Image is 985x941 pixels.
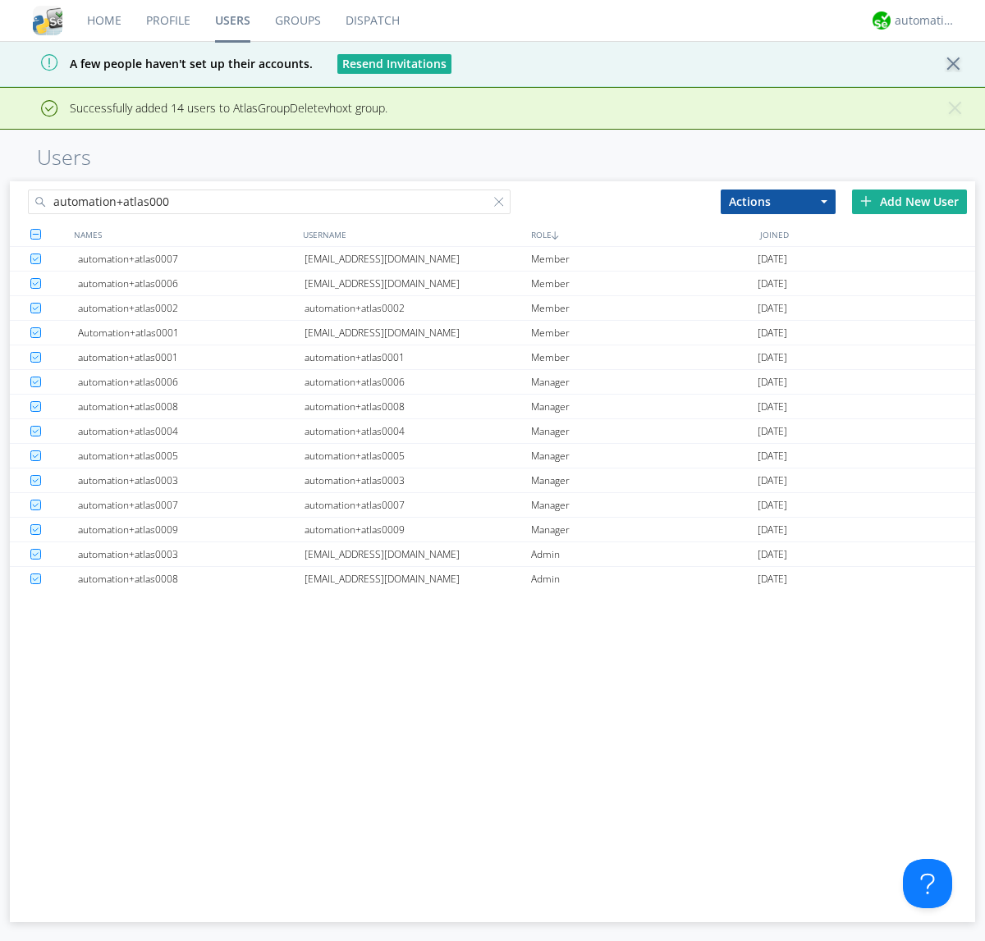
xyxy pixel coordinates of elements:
[531,493,758,517] div: Manager
[78,345,305,369] div: automation+atlas0001
[10,419,975,444] a: automation+atlas0004automation+atlas0004Manager[DATE]
[758,419,787,444] span: [DATE]
[28,190,511,214] input: Search users
[10,493,975,518] a: automation+atlas0007automation+atlas0007Manager[DATE]
[78,493,305,517] div: automation+atlas0007
[10,370,975,395] a: automation+atlas0006automation+atlas0006Manager[DATE]
[758,321,787,345] span: [DATE]
[531,395,758,418] div: Manager
[531,345,758,369] div: Member
[78,272,305,295] div: automation+atlas0006
[305,247,531,271] div: [EMAIL_ADDRESS][DOMAIN_NAME]
[758,444,787,468] span: [DATE]
[305,345,531,369] div: automation+atlas0001
[78,296,305,320] div: automation+atlas0002
[10,518,975,542] a: automation+atlas0009automation+atlas0009Manager[DATE]
[305,542,531,566] div: [EMAIL_ADDRESS][DOMAIN_NAME]
[78,567,305,592] div: automation+atlas0008
[531,419,758,443] div: Manager
[531,468,758,492] div: Manager
[10,542,975,567] a: automation+atlas0003[EMAIL_ADDRESS][DOMAIN_NAME]Admin[DATE]
[78,370,305,394] div: automation+atlas0006
[860,195,872,207] img: plus.svg
[531,247,758,271] div: Member
[10,395,975,419] a: automation+atlas0008automation+atlas0008Manager[DATE]
[852,190,967,214] div: Add New User
[531,370,758,394] div: Manager
[10,272,975,296] a: automation+atlas0006[EMAIL_ADDRESS][DOMAIN_NAME]Member[DATE]
[305,567,531,592] div: [EMAIL_ADDRESS][DOMAIN_NAME]
[70,222,299,246] div: NAMES
[78,542,305,566] div: automation+atlas0003
[305,272,531,295] div: [EMAIL_ADDRESS][DOMAIN_NAME]
[758,272,787,296] span: [DATE]
[531,542,758,566] div: Admin
[78,468,305,492] div: automation+atlas0003
[527,222,756,246] div: ROLE
[758,542,787,567] span: [DATE]
[758,247,787,272] span: [DATE]
[531,444,758,468] div: Manager
[758,296,787,321] span: [DATE]
[299,222,528,246] div: USERNAME
[305,395,531,418] div: automation+atlas0008
[758,370,787,395] span: [DATE]
[10,321,975,345] a: Automation+atlas0001[EMAIL_ADDRESS][DOMAIN_NAME]Member[DATE]
[12,100,387,116] span: Successfully added 14 users to AtlasGroupDeletevhoxt group.
[78,518,305,541] div: automation+atlas0009
[873,11,891,30] img: d2d01cd9b4174d08988066c6d424eccd
[337,54,451,74] button: Resend Invitations
[305,444,531,468] div: automation+atlas0005
[903,859,952,908] iframe: Toggle Customer Support
[305,370,531,394] div: automation+atlas0006
[758,493,787,518] span: [DATE]
[10,468,975,493] a: automation+atlas0003automation+atlas0003Manager[DATE]
[10,247,975,272] a: automation+atlas0007[EMAIL_ADDRESS][DOMAIN_NAME]Member[DATE]
[531,321,758,345] div: Member
[895,12,956,29] div: automation+atlas
[758,567,787,592] span: [DATE]
[10,345,975,370] a: automation+atlas0001automation+atlas0001Member[DATE]
[12,56,313,71] span: A few people haven't set up their accounts.
[531,567,758,592] div: Admin
[10,296,975,321] a: automation+atlas0002automation+atlas0002Member[DATE]
[305,321,531,345] div: [EMAIL_ADDRESS][DOMAIN_NAME]
[758,345,787,370] span: [DATE]
[756,222,985,246] div: JOINED
[33,6,62,35] img: cddb5a64eb264b2086981ab96f4c1ba7
[78,247,305,271] div: automation+atlas0007
[78,321,305,345] div: Automation+atlas0001
[531,272,758,295] div: Member
[305,419,531,443] div: automation+atlas0004
[78,419,305,443] div: automation+atlas0004
[78,395,305,418] div: automation+atlas0008
[758,395,787,419] span: [DATE]
[531,518,758,541] div: Manager
[531,296,758,320] div: Member
[305,493,531,517] div: automation+atlas0007
[721,190,836,214] button: Actions
[10,444,975,468] a: automation+atlas0005automation+atlas0005Manager[DATE]
[305,296,531,320] div: automation+atlas0002
[10,567,975,592] a: automation+atlas0008[EMAIL_ADDRESS][DOMAIN_NAME]Admin[DATE]
[78,444,305,468] div: automation+atlas0005
[758,468,787,493] span: [DATE]
[305,518,531,541] div: automation+atlas0009
[758,518,787,542] span: [DATE]
[305,468,531,492] div: automation+atlas0003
